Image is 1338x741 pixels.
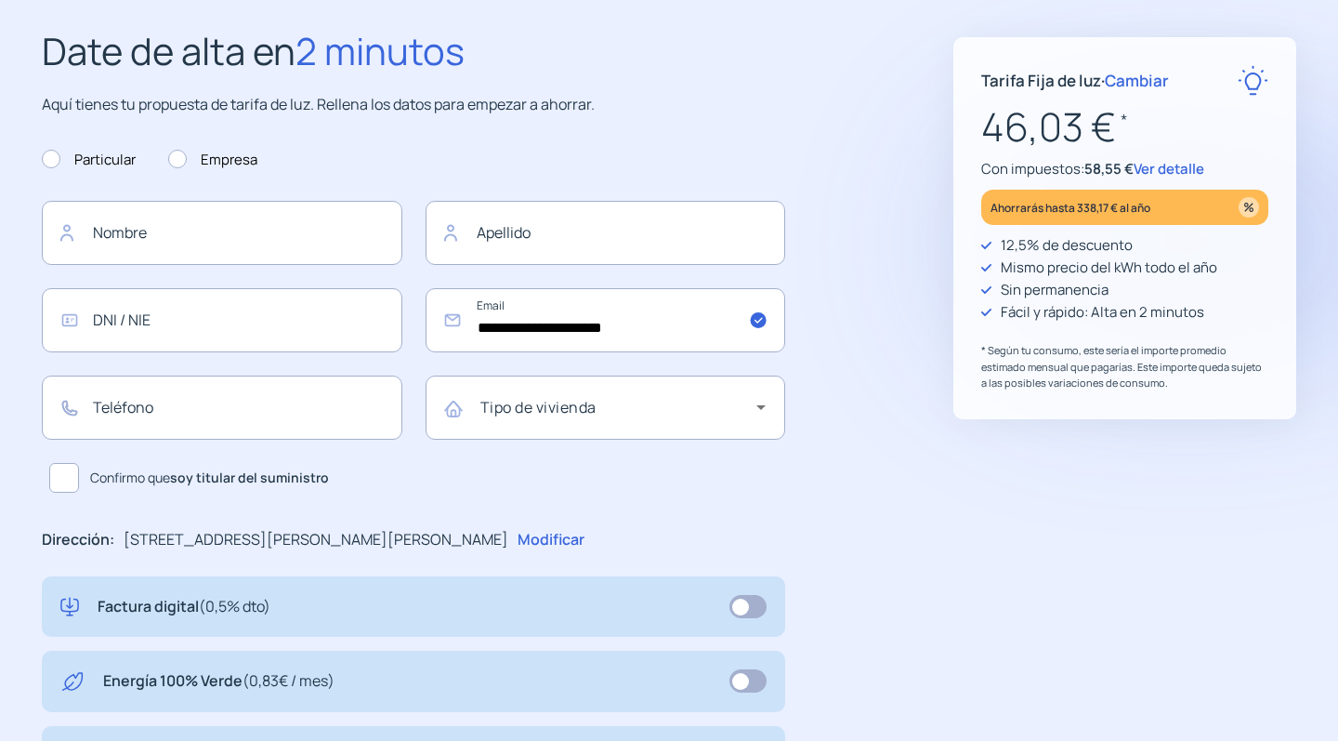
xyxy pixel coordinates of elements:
p: Aquí tienes tu propuesta de tarifa de luz. Rellena los datos para empezar a ahorrar. [42,93,785,117]
span: Ver detalle [1134,159,1204,179]
p: Factura digital [98,595,270,619]
span: (0,5% dto) [199,596,270,616]
img: rate-E.svg [1238,65,1268,96]
span: 58,55 € [1084,159,1134,179]
img: percentage_icon.svg [1239,197,1259,218]
span: Cambiar [1105,70,1169,91]
p: Dirección: [42,528,114,552]
p: 12,5% de descuento [1001,234,1133,257]
p: Energía 100% Verde [103,669,334,694]
b: soy titular del suministro [170,469,329,486]
p: Modificar [518,528,584,552]
img: energy-green.svg [60,669,85,694]
p: Con impuestos: [981,158,1268,180]
img: digital-invoice.svg [60,595,79,619]
p: Ahorrarás hasta 338,17 € al año [990,197,1150,218]
h2: Date de alta en [42,21,785,81]
p: [STREET_ADDRESS][PERSON_NAME][PERSON_NAME] [124,528,508,552]
span: Confirmo que [90,468,329,488]
mat-label: Tipo de vivienda [480,397,597,417]
label: Particular [42,149,136,171]
p: Tarifa Fija de luz · [981,68,1169,93]
p: Fácil y rápido: Alta en 2 minutos [1001,301,1204,324]
p: * Según tu consumo, este sería el importe promedio estimado mensual que pagarías. Este importe qu... [981,342,1268,391]
span: (0,83€ / mes) [243,670,334,691]
label: Empresa [168,149,257,171]
p: Sin permanencia [1001,279,1108,301]
span: 2 minutos [295,25,465,76]
p: 46,03 € [981,96,1268,158]
p: Mismo precio del kWh todo el año [1001,257,1217,279]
